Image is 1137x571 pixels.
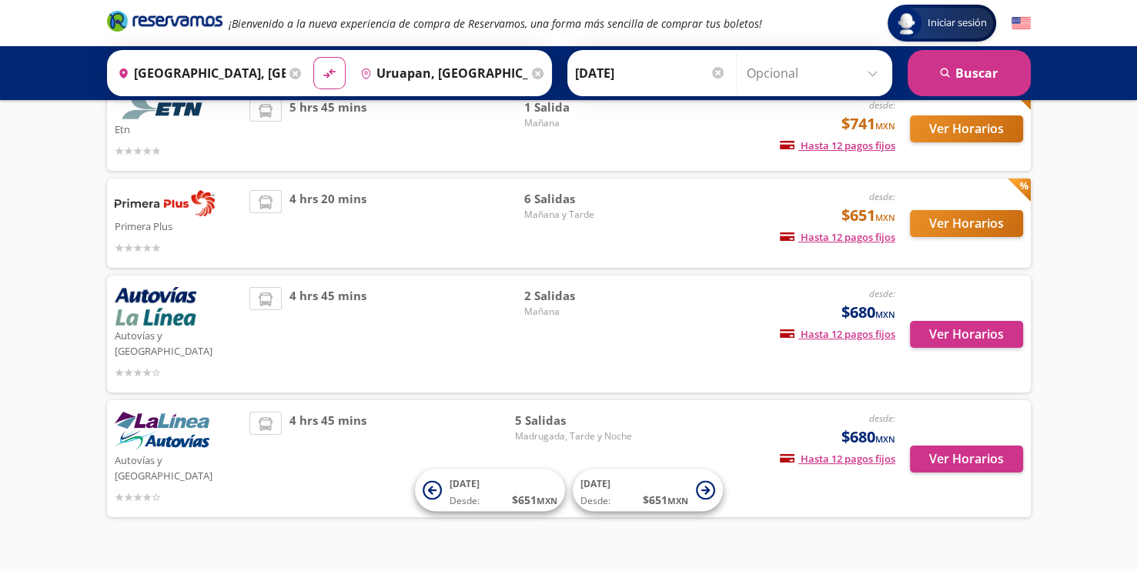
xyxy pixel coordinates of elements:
[515,412,632,429] span: 5 Salidas
[229,16,762,31] em: ¡Bienvenido a la nueva experiencia de compra de Reservamos, una forma más sencilla de comprar tus...
[115,412,209,450] img: Autovías y La Línea
[415,469,565,512] button: [DATE]Desde:$651MXN
[289,99,366,159] span: 5 hrs 45 mins
[289,190,366,256] span: 4 hrs 20 mins
[450,494,480,508] span: Desde:
[580,477,610,490] span: [DATE]
[841,112,895,135] span: $741
[841,301,895,324] span: $680
[780,230,895,244] span: Hasta 12 pagos fijos
[115,287,196,326] img: Autovías y La Línea
[580,494,610,508] span: Desde:
[747,54,885,92] input: Opcional
[524,116,632,130] span: Mañana
[780,139,895,152] span: Hasta 12 pagos fijos
[537,495,557,506] small: MXN
[524,190,632,208] span: 6 Salidas
[667,495,688,506] small: MXN
[910,321,1023,348] button: Ver Horarios
[512,492,557,508] span: $ 651
[115,190,215,216] img: Primera Plus
[115,450,242,483] p: Autovías y [GEOGRAPHIC_DATA]
[780,327,895,341] span: Hasta 12 pagos fijos
[107,9,222,37] a: Brand Logo
[115,119,242,138] p: Etn
[869,190,895,203] em: desde:
[573,469,723,512] button: [DATE]Desde:$651MXN
[115,99,215,119] img: Etn
[908,50,1031,96] button: Buscar
[869,412,895,425] em: desde:
[869,287,895,300] em: desde:
[115,326,242,359] p: Autovías y [GEOGRAPHIC_DATA]
[875,212,895,223] small: MXN
[643,492,688,508] span: $ 651
[112,54,286,92] input: Buscar Origen
[524,99,632,116] span: 1 Salida
[780,452,895,466] span: Hasta 12 pagos fijos
[289,287,366,381] span: 4 hrs 45 mins
[524,305,632,319] span: Mañana
[869,99,895,112] em: desde:
[289,412,366,506] span: 4 hrs 45 mins
[875,120,895,132] small: MXN
[875,433,895,445] small: MXN
[875,309,895,320] small: MXN
[107,9,222,32] i: Brand Logo
[524,287,632,305] span: 2 Salidas
[524,208,632,222] span: Mañana y Tarde
[921,15,993,31] span: Iniciar sesión
[515,429,632,443] span: Madrugada, Tarde y Noche
[841,426,895,449] span: $680
[115,216,242,235] p: Primera Plus
[575,54,726,92] input: Elegir Fecha
[910,210,1023,237] button: Ver Horarios
[354,54,528,92] input: Buscar Destino
[910,446,1023,472] button: Ver Horarios
[910,115,1023,142] button: Ver Horarios
[450,477,480,490] span: [DATE]
[1012,14,1031,33] button: English
[841,204,895,227] span: $651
